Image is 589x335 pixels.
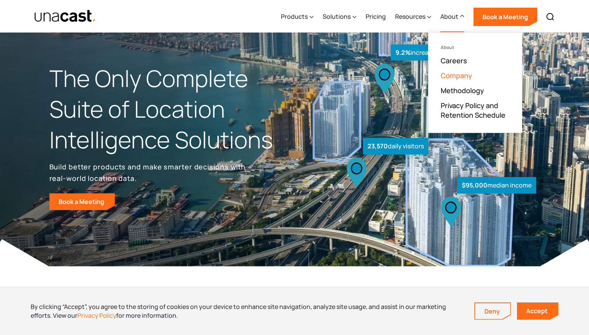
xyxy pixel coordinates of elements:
[395,12,425,21] div: Resources
[368,142,388,150] strong: 23,570
[441,56,467,65] a: Careers
[441,86,484,95] a: Methodology
[49,161,249,184] p: Build better products and make smarter decisions with real-world location data.
[462,181,487,189] strong: $95,000
[428,32,522,133] nav: About
[440,12,458,21] div: About
[517,302,558,320] a: Accept
[395,48,410,57] strong: 9.2%
[457,177,536,194] div: median income
[49,63,295,155] h1: The Only Complete Suite of Location Intelligence Solutions
[366,1,386,33] a: Pricing
[323,12,351,21] div: Solutions
[475,303,510,319] a: Deny
[440,1,464,33] div: About
[34,10,97,23] img: Unacast text logo
[281,12,308,21] div: Products
[77,311,116,320] a: Privacy Policy
[473,8,537,26] a: Book a Meeting
[441,71,472,80] a: Company
[49,193,115,210] a: Book a Meeting
[441,45,510,50] div: About
[281,1,313,33] div: Products
[363,138,428,154] div: daily visitors
[546,12,555,21] img: Search icon
[31,302,463,320] div: By clicking “Accept”, you agree to the storing of cookies on your device to enhance site navigati...
[395,1,431,33] div: Resources
[34,10,97,23] a: home
[323,1,356,33] div: Solutions
[441,101,510,120] a: Privacy Policy and Retention Schedule
[391,44,479,61] div: increase in foot traffic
